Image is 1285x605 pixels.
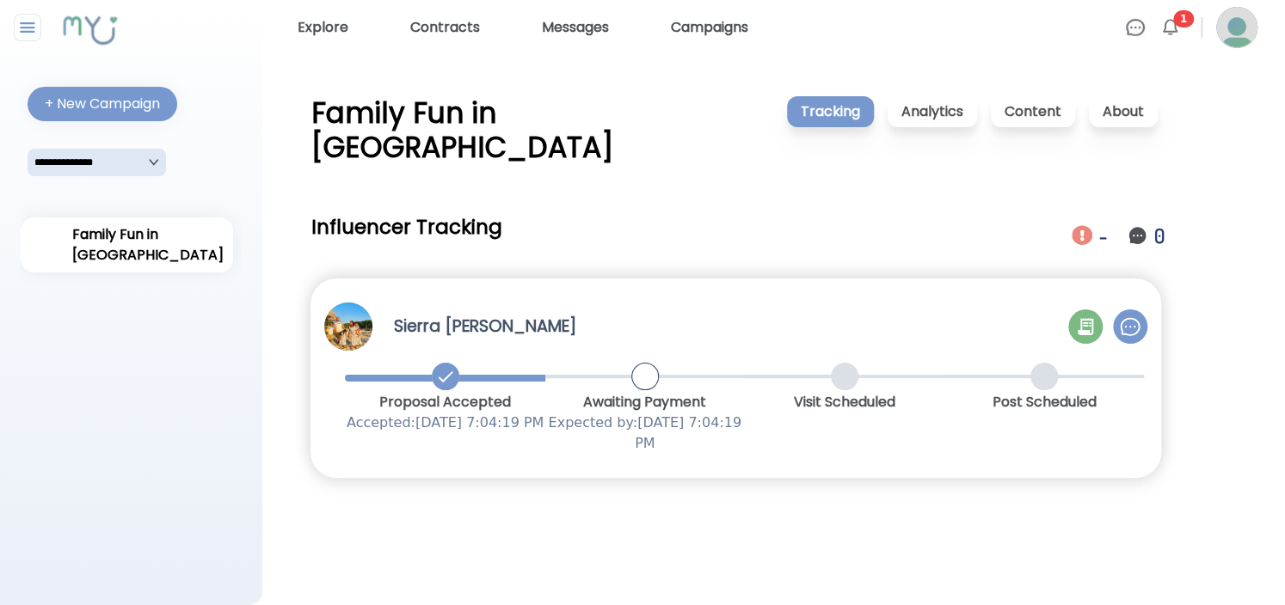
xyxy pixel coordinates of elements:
p: Awaiting Payment [545,392,745,412]
button: + New Campaign [28,87,177,121]
h3: Sierra [PERSON_NAME] [393,315,575,339]
img: Chat [1125,17,1146,38]
p: Expected by : [DATE] 7:04:19 PM [545,412,745,454]
p: Post Scheduled [944,392,1144,412]
p: Accepted: [DATE] 7:04:19 PM [345,412,544,433]
img: Close sidebar [17,17,39,38]
a: Contracts [403,14,486,41]
p: Tracking [787,96,874,127]
a: Campaigns [663,14,754,41]
div: Family Fun in [GEOGRAPHIC_DATA] [310,96,784,165]
div: 0 [1154,221,1168,251]
img: Profile [1216,7,1257,48]
img: Notification [1127,225,1147,246]
div: - [1099,221,1113,251]
p: Proposal Accepted [345,392,544,412]
img: Notification [1072,225,1092,246]
span: 1 [1173,10,1194,27]
div: Family Fun in [GEOGRAPHIC_DATA] [72,224,182,266]
p: Content [991,96,1075,127]
a: Explore [290,14,354,41]
img: Bell [1159,17,1180,38]
p: Visit Scheduled [745,392,944,412]
img: Profile [324,302,372,351]
p: About [1089,96,1158,127]
h2: Influencer Tracking [310,213,501,241]
a: Messages [534,14,615,41]
img: Chat [1120,316,1141,337]
p: Analytics [888,96,977,127]
div: + New Campaign [45,94,160,114]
